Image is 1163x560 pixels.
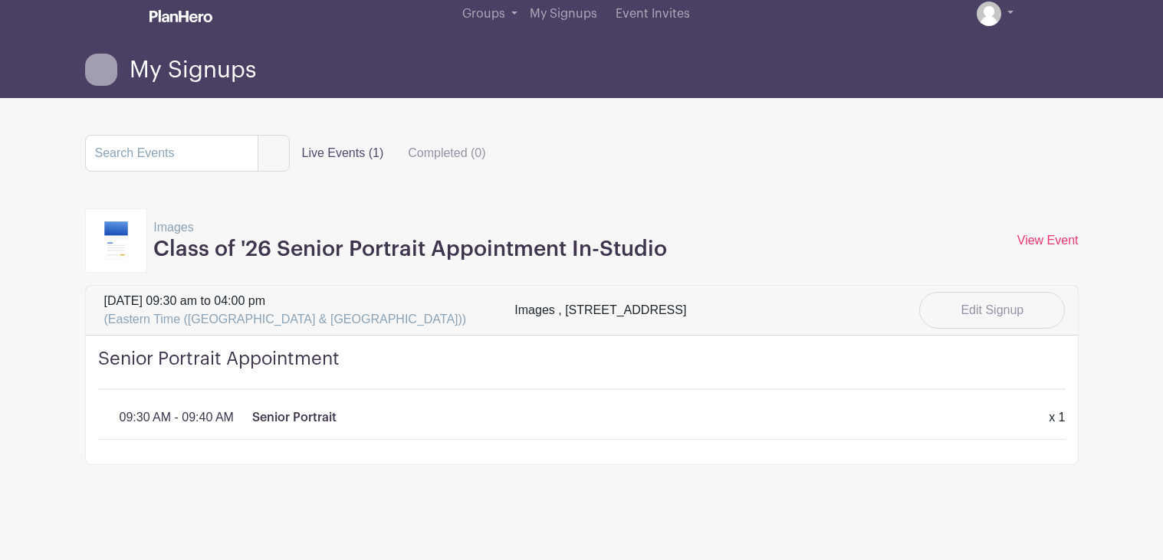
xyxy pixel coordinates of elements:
div: Images , [STREET_ADDRESS] [514,301,686,319]
span: My Signups [130,57,256,83]
span: My Signups [530,8,597,20]
h3: Class of '26 Senior Portrait Appointment In-Studio [153,237,667,263]
span: Event Invites [616,8,690,20]
span: (Eastern Time ([GEOGRAPHIC_DATA] & [GEOGRAPHIC_DATA])) [104,313,467,326]
img: template9-63edcacfaf2fb6570c2d519c84fe92c0a60f82f14013cd3b098e25ecaaffc40c.svg [104,221,129,260]
h4: Senior Portrait Appointment [98,348,1066,390]
p: Images [153,218,667,237]
span: [DATE] 09:30 am to 04:00 pm [104,292,467,329]
div: x 1 [1040,408,1074,427]
input: Search Events [85,135,258,172]
label: Live Events (1) [290,138,396,169]
label: Completed (0) [396,138,498,169]
img: default-ce2991bfa6775e67f084385cd625a349d9dcbb7a52a09fb2fda1e96e2d18dcdb.png [977,2,1001,26]
div: filters [290,138,498,169]
p: 09:30 AM - 09:40 AM [120,408,234,427]
p: Senior Portrait [252,408,337,427]
span: Groups [462,8,505,20]
img: logo_white-6c42ec7e38ccf1d336a20a19083b03d10ae64f83f12c07503d8b9e83406b4c7d.svg [149,10,212,22]
a: View Event [1017,234,1079,247]
a: Edit Signup [919,292,1065,329]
